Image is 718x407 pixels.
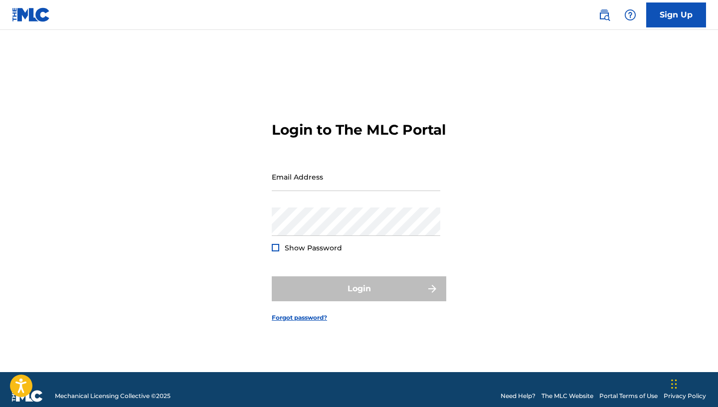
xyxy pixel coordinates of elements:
img: help [624,9,636,21]
div: Help [620,5,640,25]
a: Need Help? [501,392,536,401]
a: Public Search [594,5,614,25]
h3: Login to The MLC Portal [272,121,446,139]
a: Forgot password? [272,313,327,322]
a: The MLC Website [541,392,593,401]
iframe: Chat Widget [668,359,718,407]
img: MLC Logo [12,7,50,22]
span: Mechanical Licensing Collective © 2025 [55,392,171,401]
a: Portal Terms of Use [599,392,658,401]
img: search [598,9,610,21]
a: Privacy Policy [664,392,706,401]
a: Sign Up [646,2,706,27]
div: Drag [671,369,677,399]
img: logo [12,390,43,402]
span: Show Password [285,243,342,252]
